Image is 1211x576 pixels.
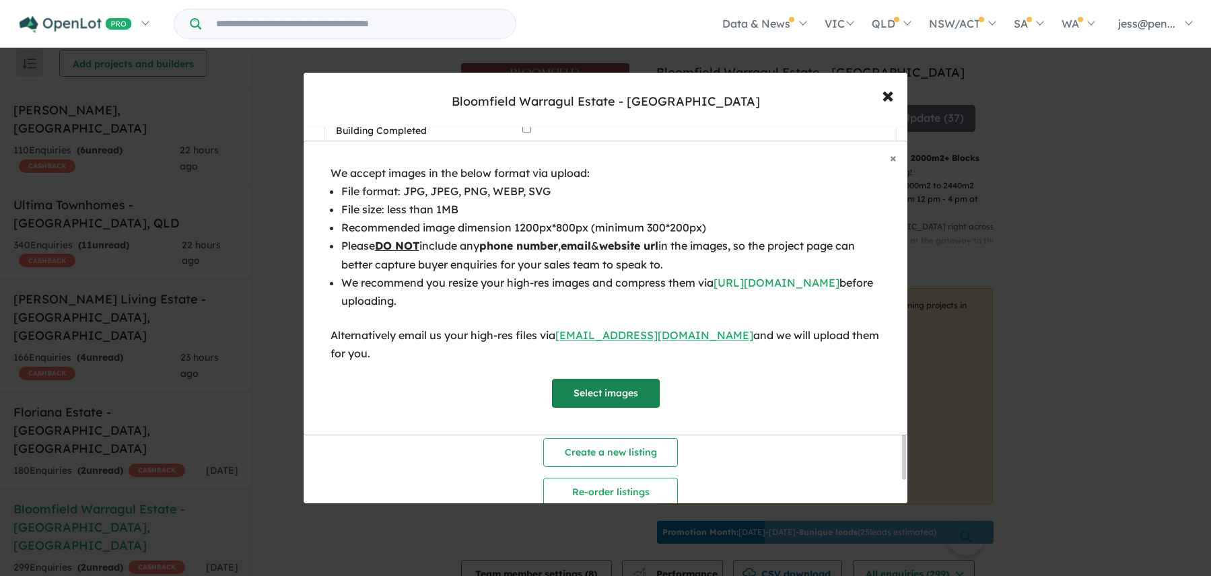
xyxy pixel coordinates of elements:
a: [EMAIL_ADDRESS][DOMAIN_NAME] [555,328,753,342]
img: Openlot PRO Logo White [20,16,132,33]
div: We accept images in the below format via upload: [331,164,881,182]
div: Alternatively email us your high-res files via and we will upload them for you. [331,326,881,363]
li: We recommend you resize your high-res images and compress them via before uploading. [341,274,881,310]
button: Select images [552,379,660,408]
b: phone number [479,239,558,252]
li: Recommended image dimension 1200px*800px (minimum 300*200px) [341,219,881,237]
b: email [561,239,591,252]
span: × [890,150,897,166]
li: File format: JPG, JPEG, PNG, WEBP, SVG [341,182,881,201]
u: DO NOT [375,239,419,252]
li: Please include any , & in the images, so the project page can better capture buyer enquiries for ... [341,237,881,273]
span: jess@pen... [1118,17,1175,30]
a: [URL][DOMAIN_NAME] [714,276,839,289]
input: Try estate name, suburb, builder or developer [204,9,513,38]
li: File size: less than 1MB [341,201,881,219]
b: website url [599,239,658,252]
